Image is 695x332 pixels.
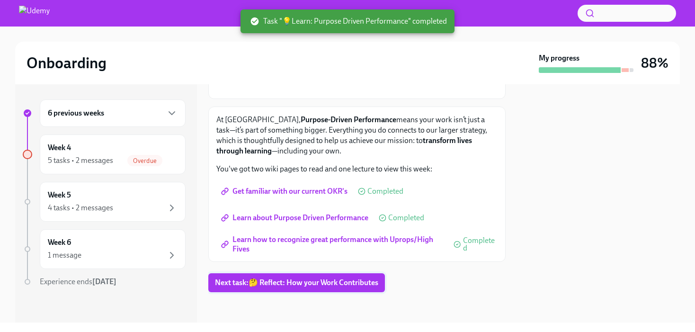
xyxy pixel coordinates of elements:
img: Udemy [19,6,50,21]
strong: My progress [539,53,579,63]
span: Next task : 🤔 Reflect: How your Work Contributes [215,278,378,287]
p: At [GEOGRAPHIC_DATA], means your work isn’t just a task—it’s part of something bigger. Everything... [216,115,498,156]
h3: 88% [641,54,668,72]
h2: Onboarding [27,54,107,72]
button: Next task:🤔 Reflect: How your Work Contributes [208,273,385,292]
span: Overdue [127,157,162,164]
span: Completed [388,214,424,222]
h6: Week 4 [48,143,71,153]
a: Week 45 tasks • 2 messagesOverdue [23,135,186,174]
div: 4 tasks • 2 messages [48,203,113,213]
a: Learn about Purpose Driven Performance [216,208,375,227]
span: Task "💡Learn: Purpose Driven Performance" completed [250,16,447,27]
span: Completed [367,188,403,195]
div: 6 previous weeks [40,99,186,127]
span: Experience ends [40,277,116,286]
span: Get familiar with our current OKR's [223,187,347,196]
p: You've got two wiki pages to read and one lecture to view this week: [216,164,498,174]
h6: Week 6 [48,237,71,248]
a: Week 61 message [23,229,186,269]
a: Learn how to recognize great performance with Uprops/High Fives [216,235,450,254]
div: 1 message [48,250,81,260]
div: 5 tasks • 2 messages [48,155,113,166]
h6: 6 previous weeks [48,108,104,118]
a: Get familiar with our current OKR's [216,182,354,201]
span: Learn how to recognize great performance with Uprops/High Fives [223,240,443,249]
span: Learn about Purpose Driven Performance [223,213,368,223]
strong: [DATE] [92,277,116,286]
strong: Purpose-Driven Performance [301,115,396,124]
a: Week 54 tasks • 2 messages [23,182,186,222]
span: Completed [463,237,498,252]
h6: Week 5 [48,190,71,200]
